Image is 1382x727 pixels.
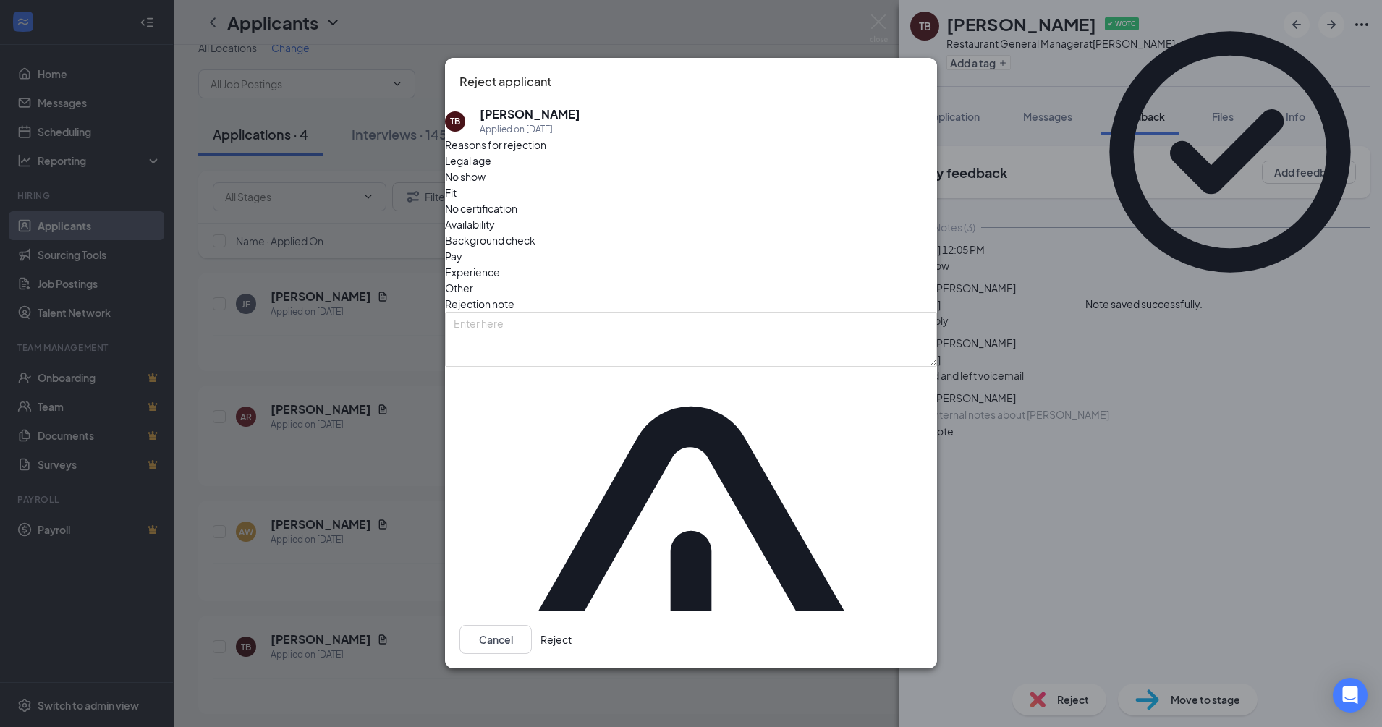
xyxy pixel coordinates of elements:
[450,116,460,128] div: TB
[445,280,473,296] span: Other
[445,297,514,310] span: Rejection note
[445,232,535,248] span: Background check
[445,264,500,280] span: Experience
[1085,297,1203,312] div: Note saved successfully.
[445,153,491,169] span: Legal age
[445,216,495,232] span: Availability
[445,138,546,151] span: Reasons for rejection
[480,122,580,137] div: Applied on [DATE]
[540,626,572,655] button: Reject
[1333,678,1368,713] div: Open Intercom Messenger
[459,626,532,655] button: Cancel
[445,184,457,200] span: Fit
[459,72,551,91] h3: Reject applicant
[445,200,517,216] span: No certification
[445,169,486,184] span: No show
[1085,7,1375,297] svg: CheckmarkCircle
[480,106,580,122] h5: [PERSON_NAME]
[445,248,462,264] span: Pay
